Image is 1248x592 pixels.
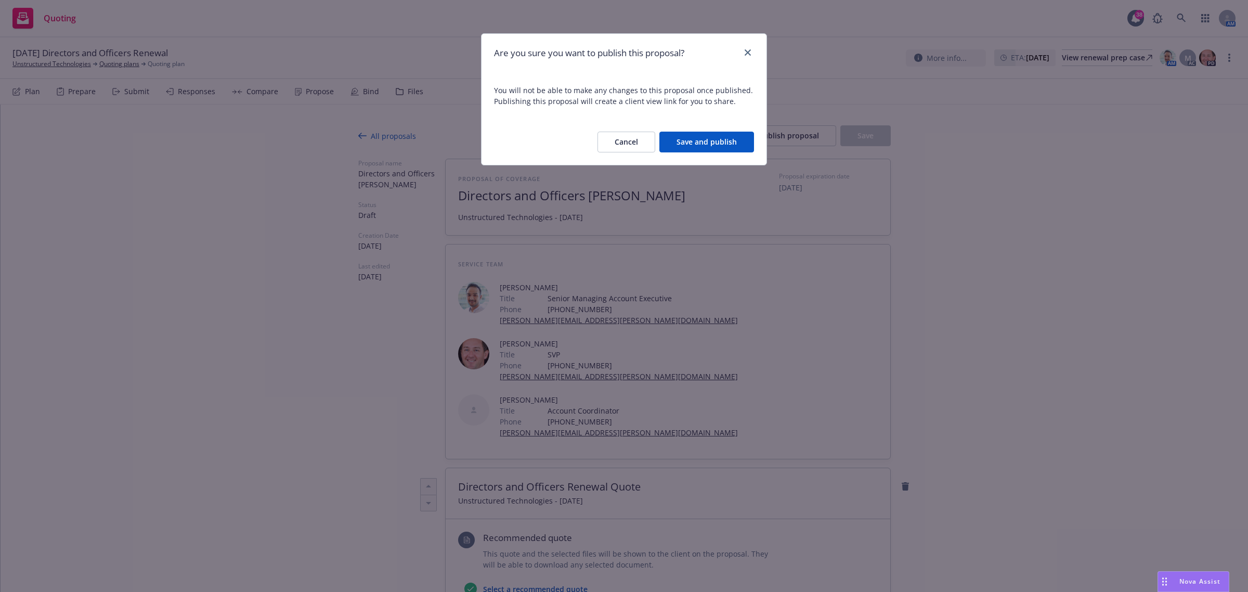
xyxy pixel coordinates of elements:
[494,46,684,60] h1: Are you sure you want to publish this proposal?
[659,132,754,152] button: Save and publish
[1158,572,1171,591] div: Drag to move
[597,132,655,152] button: Cancel
[742,46,754,59] a: close
[494,85,754,107] span: You will not be able to make any changes to this proposal once published. Publishing this proposa...
[1179,577,1220,586] span: Nova Assist
[1158,571,1229,592] button: Nova Assist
